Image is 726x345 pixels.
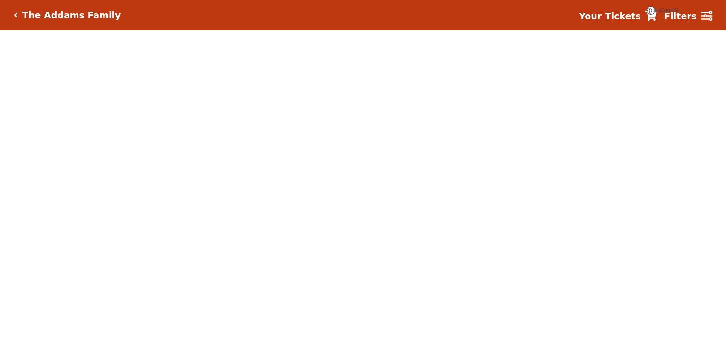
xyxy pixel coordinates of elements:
a: Filters [664,9,712,23]
span: {{cartCount}} [647,6,655,15]
strong: Your Tickets [579,11,641,21]
a: Your Tickets {{cartCount}} [579,9,657,23]
h5: The Addams Family [22,10,121,21]
a: Click here to go back to filters [14,12,18,18]
strong: Filters [664,11,697,21]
